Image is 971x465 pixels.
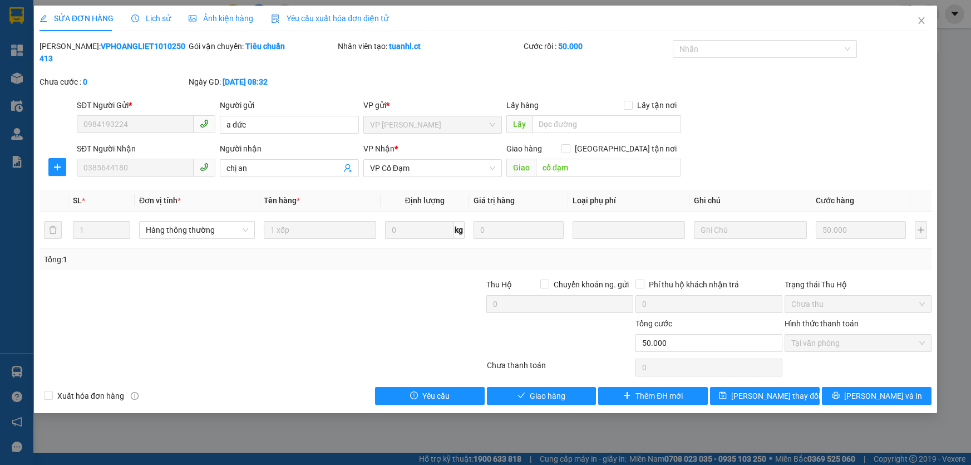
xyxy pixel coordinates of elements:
[338,40,522,52] div: Nhân viên tạo:
[40,76,186,88] div: Chưa cước :
[486,280,512,289] span: Thu Hộ
[189,40,336,52] div: Gói vận chuyển:
[271,14,388,23] span: Yêu cầu xuất hóa đơn điện tử
[731,390,820,402] span: [PERSON_NAME] thay đổi
[791,335,925,351] span: Tại văn phòng
[370,116,495,133] span: VP Hoàng Liệt
[644,278,743,291] span: Phí thu hộ khách nhận trả
[506,101,539,110] span: Lấy hàng
[694,221,806,239] input: Ghi Chú
[131,392,139,400] span: info-circle
[623,391,631,400] span: plus
[40,14,114,23] span: SỬA ĐƠN HÀNG
[363,144,395,153] span: VP Nhận
[506,159,536,177] span: Giao
[264,196,300,205] span: Tên hàng
[568,190,689,212] th: Loại phụ phí
[486,359,635,379] div: Chưa thanh toán
[223,77,268,86] b: [DATE] 08:32
[44,253,375,266] div: Tổng: 1
[343,164,352,173] span: user-add
[474,221,564,239] input: 0
[77,143,215,155] div: SĐT Người Nhận
[454,221,465,239] span: kg
[719,391,727,400] span: save
[915,221,927,239] button: plus
[598,387,708,405] button: plusThêm ĐH mới
[844,390,922,402] span: [PERSON_NAME] và In
[785,319,859,328] label: Hình thức thanh toán
[474,196,515,205] span: Giá trị hàng
[44,221,62,239] button: delete
[200,163,209,172] span: phone
[146,222,248,238] span: Hàng thông thường
[220,143,358,155] div: Người nhận
[506,115,532,133] span: Lấy
[245,42,285,51] b: Tiêu chuẩn
[189,14,253,23] span: Ảnh kiện hàng
[791,296,925,312] span: Chưa thu
[558,42,583,51] b: 50.000
[816,196,854,205] span: Cước hàng
[410,391,418,400] span: exclamation-circle
[53,390,129,402] span: Xuất hóa đơn hàng
[131,14,139,22] span: clock-circle
[517,391,525,400] span: check
[633,99,681,111] span: Lấy tận nơi
[536,159,681,177] input: Dọc đường
[570,143,681,155] span: [GEOGRAPHIC_DATA] tận nơi
[906,6,937,37] button: Close
[73,196,82,205] span: SL
[220,99,358,111] div: Người gửi
[422,390,450,402] span: Yêu cầu
[131,14,171,23] span: Lịch sử
[264,221,376,239] input: VD: Bàn, Ghế
[363,99,502,111] div: VP gửi
[635,319,672,328] span: Tổng cước
[532,115,681,133] input: Dọc đường
[635,390,683,402] span: Thêm ĐH mới
[785,278,931,291] div: Trạng thái Thu Hộ
[917,16,926,25] span: close
[200,119,209,128] span: phone
[375,387,485,405] button: exclamation-circleYêu cầu
[816,221,906,239] input: 0
[40,40,186,65] div: [PERSON_NAME]:
[689,190,811,212] th: Ghi chú
[83,77,87,86] b: 0
[40,14,47,22] span: edit
[189,14,196,22] span: picture
[49,163,66,172] span: plus
[271,14,280,23] img: icon
[389,42,421,51] b: tuanhl.ct
[139,196,181,205] span: Đơn vị tính
[40,42,185,63] b: VPHOANGLIET1010250413
[506,144,542,153] span: Giao hàng
[549,278,633,291] span: Chuyển khoản ng. gửi
[710,387,820,405] button: save[PERSON_NAME] thay đổi
[530,390,565,402] span: Giao hàng
[370,160,495,177] span: VP Cổ Đạm
[524,40,671,52] div: Cước rồi :
[77,99,215,111] div: SĐT Người Gửi
[822,387,931,405] button: printer[PERSON_NAME] và In
[832,391,840,400] span: printer
[487,387,597,405] button: checkGiao hàng
[189,76,336,88] div: Ngày GD:
[405,196,445,205] span: Định lượng
[48,158,66,176] button: plus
